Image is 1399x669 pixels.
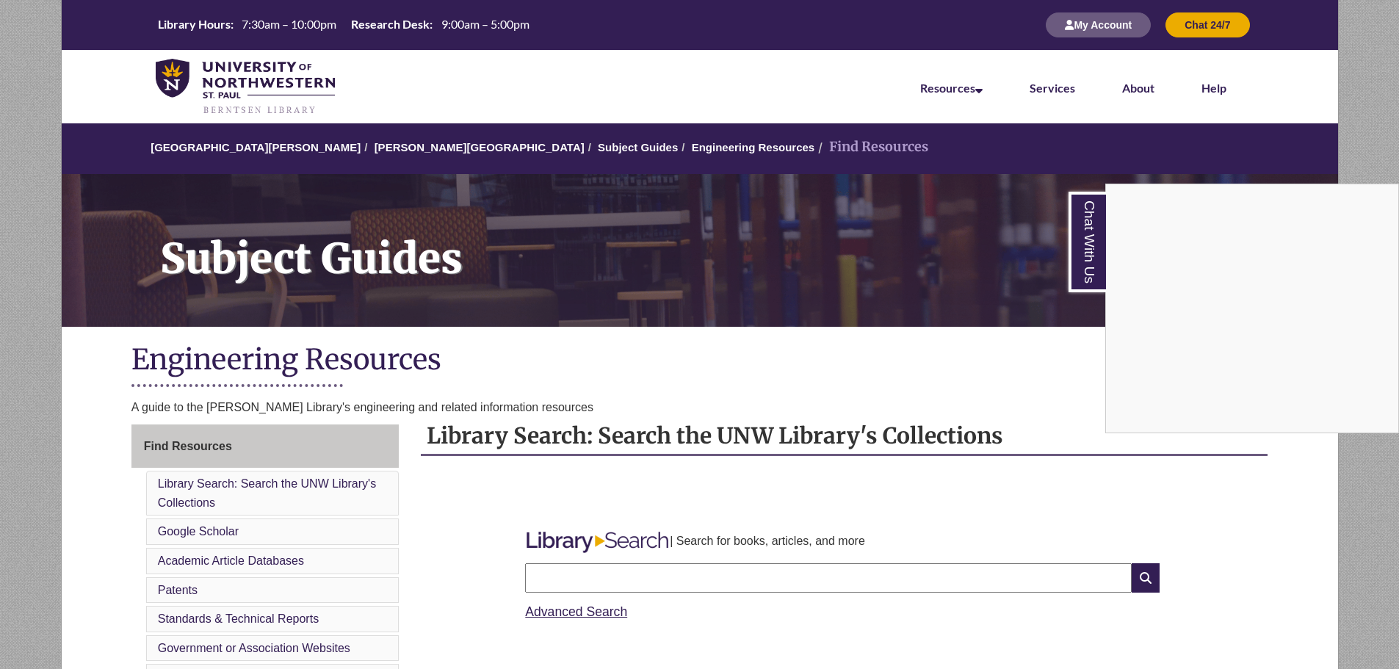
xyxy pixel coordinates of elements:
[1105,184,1399,433] div: Chat With Us
[1201,81,1226,95] a: Help
[156,59,336,116] img: UNWSP Library Logo
[920,81,983,95] a: Resources
[1122,81,1154,95] a: About
[1106,184,1398,433] iframe: Chat Widget
[1030,81,1075,95] a: Services
[1069,192,1106,292] a: Chat With Us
